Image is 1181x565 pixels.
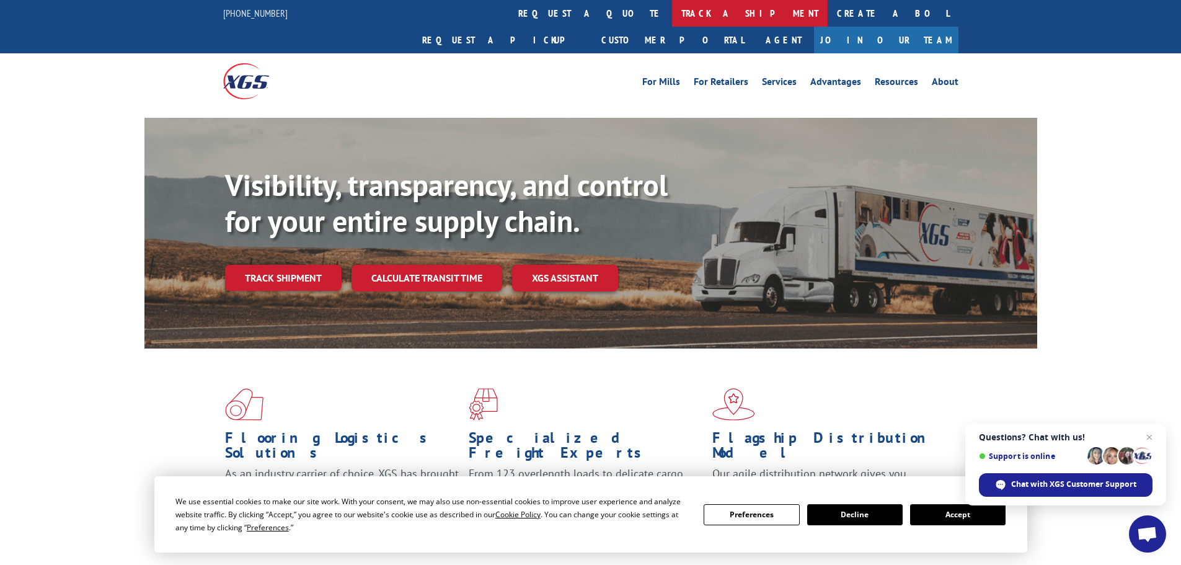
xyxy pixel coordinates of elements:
span: Chat with XGS Customer Support [979,473,1152,497]
a: Calculate transit time [352,265,502,291]
span: Preferences [247,522,289,533]
a: [PHONE_NUMBER] [223,7,288,19]
span: Chat with XGS Customer Support [1011,479,1136,490]
a: For Retailers [694,77,748,91]
button: Decline [807,504,903,525]
p: From 123 overlength loads to delicate cargo, our experienced staff knows the best way to move you... [469,466,703,522]
span: Support is online [979,452,1083,461]
a: XGS ASSISTANT [512,265,618,291]
img: xgs-icon-total-supply-chain-intelligence-red [225,388,263,420]
span: Cookie Policy [495,509,541,520]
a: Join Our Team [814,27,958,53]
h1: Flagship Distribution Model [712,430,947,466]
a: About [932,77,958,91]
span: As an industry carrier of choice, XGS has brought innovation and dedication to flooring logistics... [225,466,459,510]
button: Accept [910,504,1006,525]
a: Agent [753,27,814,53]
a: Services [762,77,797,91]
b: Visibility, transparency, and control for your entire supply chain. [225,166,668,240]
a: Advantages [810,77,861,91]
a: For Mills [642,77,680,91]
div: We use essential cookies to make our site work. With your consent, we may also use non-essential ... [175,495,689,534]
a: Customer Portal [592,27,753,53]
img: xgs-icon-focused-on-flooring-red [469,388,498,420]
a: Track shipment [225,265,342,291]
span: Our agile distribution network gives you nationwide inventory management on demand. [712,466,940,496]
a: Request a pickup [413,27,592,53]
a: Open chat [1129,515,1166,553]
img: xgs-icon-flagship-distribution-model-red [712,388,755,420]
h1: Flooring Logistics Solutions [225,430,459,466]
span: Questions? Chat with us! [979,432,1152,442]
h1: Specialized Freight Experts [469,430,703,466]
a: Resources [875,77,918,91]
button: Preferences [704,504,799,525]
div: Cookie Consent Prompt [154,476,1027,553]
